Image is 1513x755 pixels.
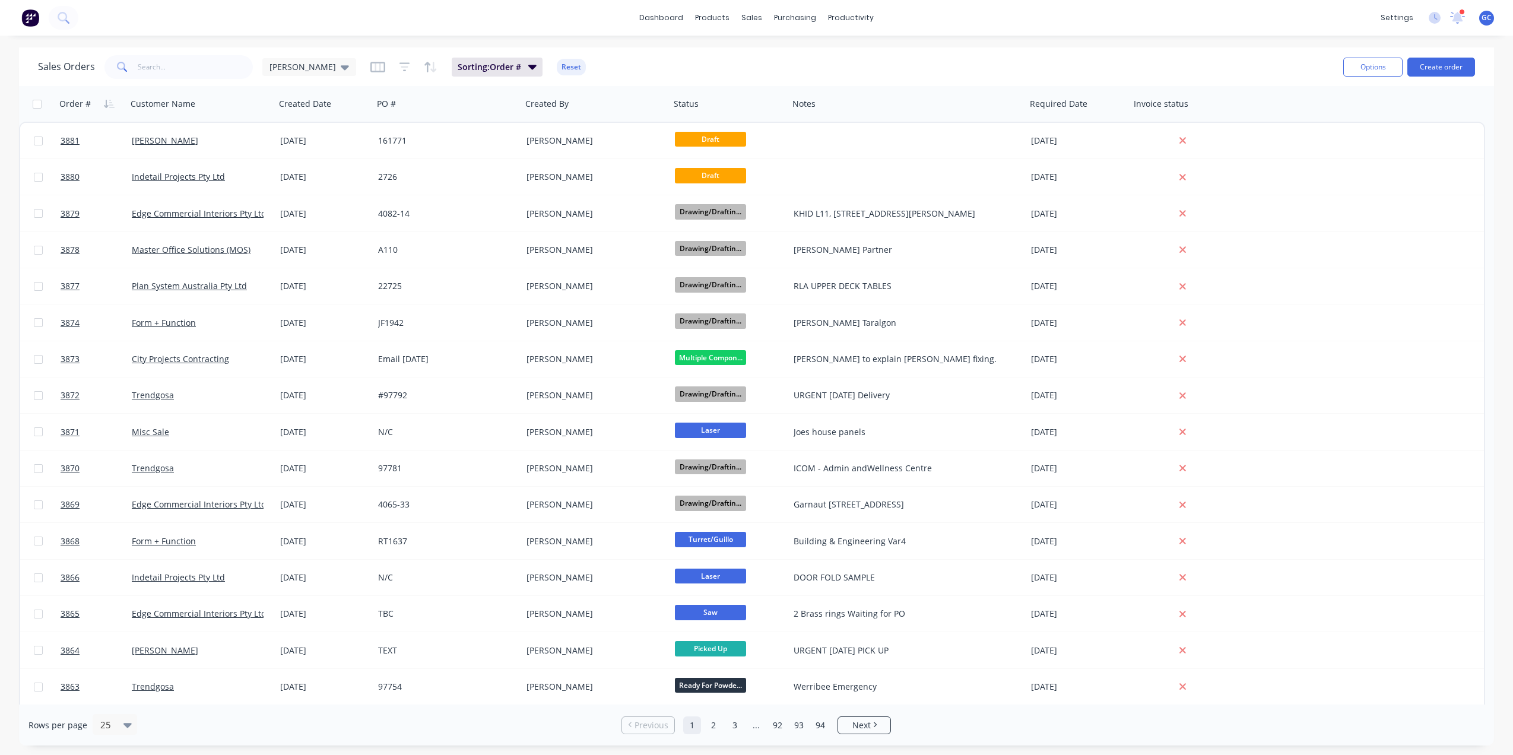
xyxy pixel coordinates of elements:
[378,135,510,147] div: 161771
[1031,535,1125,547] div: [DATE]
[675,569,746,583] span: Laser
[61,487,132,522] a: 3869
[378,462,510,474] div: 97781
[279,98,331,110] div: Created Date
[1031,353,1125,365] div: [DATE]
[674,98,699,110] div: Status
[280,572,369,583] div: [DATE]
[794,317,1010,329] div: [PERSON_NAME] Taralgon
[132,645,198,656] a: [PERSON_NAME]
[132,135,198,146] a: [PERSON_NAME]
[769,716,786,734] a: Page 92
[132,535,196,547] a: Form + Function
[377,98,396,110] div: PO #
[378,389,510,401] div: #97792
[726,716,744,734] a: Page 3
[794,608,1010,620] div: 2 Brass rings Waiting for PO
[280,645,369,656] div: [DATE]
[526,317,658,329] div: [PERSON_NAME]
[526,135,658,147] div: [PERSON_NAME]
[280,499,369,510] div: [DATE]
[132,389,174,401] a: Trendgosa
[633,9,689,27] a: dashboard
[280,317,369,329] div: [DATE]
[280,135,369,147] div: [DATE]
[526,389,658,401] div: [PERSON_NAME]
[280,608,369,620] div: [DATE]
[525,98,569,110] div: Created By
[280,462,369,474] div: [DATE]
[61,208,80,220] span: 3879
[526,645,658,656] div: [PERSON_NAME]
[61,572,80,583] span: 3866
[1134,98,1188,110] div: Invoice status
[1031,499,1125,510] div: [DATE]
[675,241,746,256] span: Drawing/Draftin...
[61,244,80,256] span: 3878
[61,135,80,147] span: 3881
[683,716,701,734] a: Page 1 is your current page
[280,681,369,693] div: [DATE]
[1031,572,1125,583] div: [DATE]
[794,244,1010,256] div: [PERSON_NAME] Partner
[61,232,132,268] a: 3878
[794,208,1010,220] div: KHID L11, [STREET_ADDRESS][PERSON_NAME]
[1031,645,1125,656] div: [DATE]
[378,499,510,510] div: 4065-33
[675,459,746,474] span: Drawing/Draftin...
[794,535,1010,547] div: Building & Engineering Var4
[61,499,80,510] span: 3869
[557,59,586,75] button: Reset
[132,462,174,474] a: Trendgosa
[61,524,132,559] a: 3868
[675,313,746,328] span: Drawing/Draftin...
[132,608,267,619] a: Edge Commercial Interiors Pty Ltd
[280,535,369,547] div: [DATE]
[675,132,746,147] span: Draft
[61,462,80,474] span: 3870
[675,204,746,219] span: Drawing/Draftin...
[526,280,658,292] div: [PERSON_NAME]
[378,317,510,329] div: JF1942
[1030,98,1087,110] div: Required Date
[378,645,510,656] div: TEXT
[792,98,816,110] div: Notes
[675,605,746,620] span: Saw
[61,317,80,329] span: 3874
[61,377,132,413] a: 3872
[1407,58,1475,77] button: Create order
[794,572,1010,583] div: DOOR FOLD SAMPLE
[452,58,543,77] button: Sorting:Order #
[280,208,369,220] div: [DATE]
[280,244,369,256] div: [DATE]
[794,426,1010,438] div: Joes house panels
[61,596,132,632] a: 3865
[378,608,510,620] div: TBC
[138,55,253,79] input: Search...
[132,681,174,692] a: Trendgosa
[735,9,768,27] div: sales
[280,389,369,401] div: [DATE]
[132,317,196,328] a: Form + Function
[675,496,746,510] span: Drawing/Draftin...
[61,159,132,195] a: 3880
[526,499,658,510] div: [PERSON_NAME]
[132,208,267,219] a: Edge Commercial Interiors Pty Ltd
[689,9,735,27] div: products
[526,208,658,220] div: [PERSON_NAME]
[838,719,890,731] a: Next page
[1031,389,1125,401] div: [DATE]
[61,414,132,450] a: 3871
[38,61,95,72] h1: Sales Orders
[794,389,1010,401] div: URGENT [DATE] Delivery
[1031,608,1125,620] div: [DATE]
[378,171,510,183] div: 2726
[280,171,369,183] div: [DATE]
[635,719,668,731] span: Previous
[132,499,267,510] a: Edge Commercial Interiors Pty Ltd
[61,681,80,693] span: 3863
[675,641,746,656] span: Picked Up
[378,572,510,583] div: N/C
[280,280,369,292] div: [DATE]
[61,535,80,547] span: 3868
